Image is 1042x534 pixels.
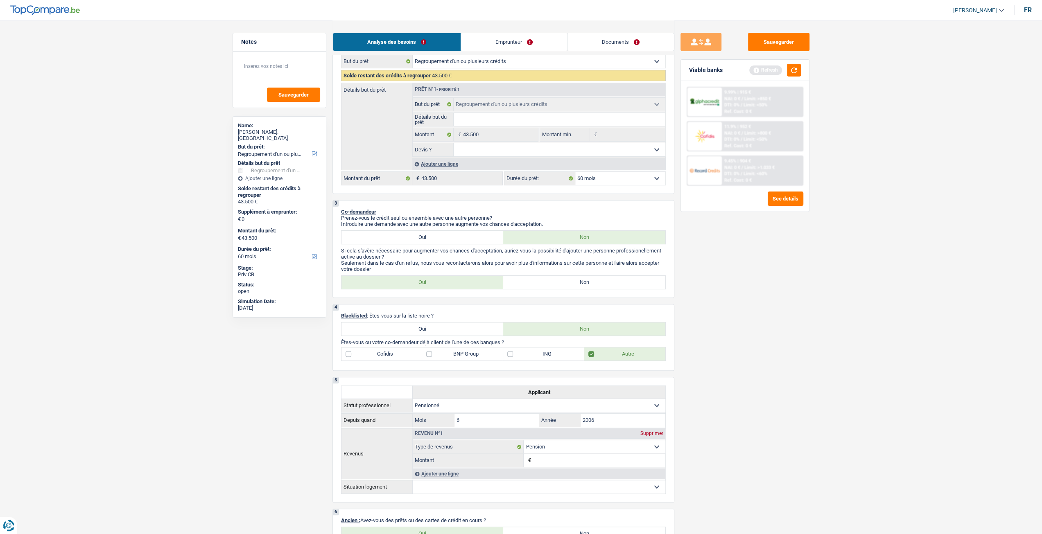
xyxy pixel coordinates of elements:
[413,469,665,479] div: Ajouter une ligne
[333,201,339,207] div: 3
[238,160,321,167] div: Détails but du prêt
[524,454,533,467] span: €
[581,414,665,427] input: AAAA
[341,413,412,427] th: Depuis quand
[341,428,412,479] th: Revenus
[413,87,462,92] div: Prêt n°1
[503,231,665,244] label: Non
[436,87,460,92] span: - Priorité 1
[238,122,321,129] div: Name:
[341,276,504,289] label: Oui
[540,128,590,141] label: Montant min.
[238,216,241,223] span: €
[333,377,339,383] div: 5
[238,185,321,198] div: Solde restant des crédits à regrouper
[413,143,454,156] label: Devis ?
[341,480,412,493] th: Situation logement
[341,215,666,221] p: Prenez-vous le crédit seul ou ensemble avec une autre personne?
[412,385,665,399] th: Applicant
[724,178,752,183] div: Ref. Cost: 0 €
[539,414,581,427] label: Année
[744,171,767,176] span: Limit: <60%
[344,72,431,79] span: Solde restant des crédits à regrouper
[724,109,752,114] div: Ref. Cost: 0 €
[422,347,503,361] label: BNP Group
[238,305,321,311] div: [DATE]
[341,248,666,260] p: Si cela s'avère nécessaire pour augmenter vos chances d'acceptation, auriez-vous la possibilité d...
[744,96,771,101] span: Limit: >850 €
[741,165,743,170] span: /
[413,128,454,141] label: Montant
[744,137,767,142] span: Limit: <50%
[953,7,997,14] span: [PERSON_NAME]
[461,33,567,51] a: Emprunteur
[947,4,1004,17] a: [PERSON_NAME]
[341,322,504,336] label: Oui
[503,347,584,361] label: ING
[413,431,445,436] div: Revenu nº1
[432,72,452,79] span: 43.500 €
[238,129,321,142] div: [PERSON_NAME]. [GEOGRAPHIC_DATA]
[238,144,319,150] label: But du prêt:
[238,228,319,234] label: Montant du prêt:
[744,131,771,136] span: Limit: >800 €
[241,38,318,45] h5: Notes
[724,165,740,170] span: NAI: 0 €
[341,221,666,227] p: Introduire une demande avec une autre personne augmente vos chances d'acceptation.
[413,98,454,111] label: But du prêt
[741,96,743,101] span: /
[454,128,463,141] span: €
[724,96,740,101] span: NAI: 0 €
[741,171,742,176] span: /
[504,172,575,185] label: Durée du prêt:
[413,113,454,126] label: Détails but du prêt
[413,440,524,453] label: Type de revenus
[238,246,319,252] label: Durée du prêt:
[267,88,320,102] button: Sauvegarder
[341,83,412,92] label: Détails but du prêt
[724,124,751,129] div: 11.9% | 952 €
[341,260,666,272] p: Seulement dans le cas d'un refus, nous vous recontacterons alors pour avoir plus d'informations s...
[333,509,339,515] div: 6
[744,165,775,170] span: Limit: >1.033 €
[238,288,321,295] div: open
[238,176,321,181] div: Ajouter une ligne
[238,271,321,278] div: Priv CB
[341,172,412,185] label: Montant du prêt
[567,33,674,51] a: Documents
[724,143,752,149] div: Ref. Cost: 0 €
[724,102,739,108] span: DTI: 0%
[724,158,751,164] div: 9.45% | 904 €
[278,92,309,97] span: Sauvegarder
[744,102,767,108] span: Limit: <50%
[413,414,454,427] label: Mois
[768,192,803,206] button: See details
[341,517,666,523] p: Avez-vous des prêts ou des cartes de crédit en cours ?
[412,158,665,170] div: Ajouter une ligne
[503,322,665,336] label: Non
[724,171,739,176] span: DTI: 0%
[724,131,740,136] span: NAI: 0 €
[590,128,599,141] span: €
[689,67,723,74] div: Viable banks
[748,33,809,51] button: Sauvegarder
[584,347,665,361] label: Autre
[341,231,504,244] label: Oui
[412,172,421,185] span: €
[689,97,720,107] img: AlphaCredit
[341,55,413,68] label: But du prêt
[341,399,412,412] th: Statut professionnel
[741,137,742,142] span: /
[1024,6,1032,14] div: fr
[341,347,423,361] label: Cofidis
[238,298,321,305] div: Simulation Date:
[333,33,461,51] a: Analyse des besoins
[333,304,339,311] div: 4
[638,431,665,436] div: Supprimer
[413,454,524,467] label: Montant
[749,65,782,74] div: Refresh
[238,235,241,241] span: €
[341,313,666,319] p: : Êtes-vous sur la liste noire ?
[341,339,666,345] p: Êtes-vous ou votre co-demandeur déjà client de l'une de ces banques ?
[724,137,739,142] span: DTI: 0%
